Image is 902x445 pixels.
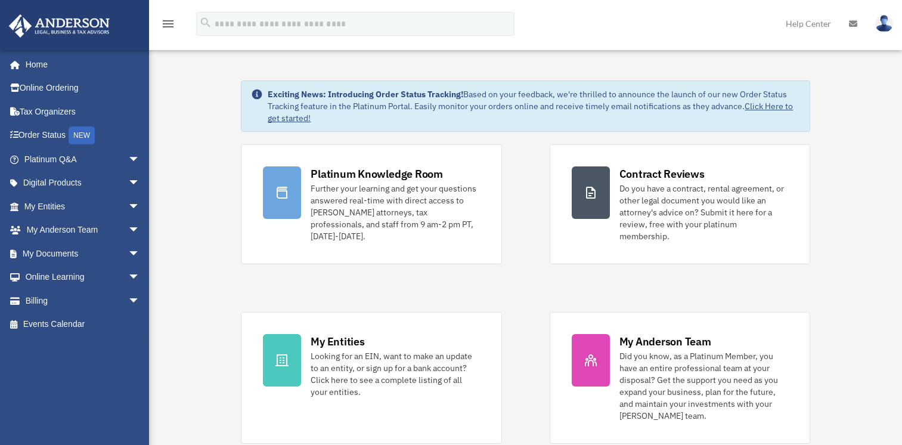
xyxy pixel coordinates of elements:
[550,312,810,444] a: My Anderson Team Did you know, as a Platinum Member, you have an entire professional team at your...
[8,194,158,218] a: My Entitiesarrow_drop_down
[8,123,158,148] a: Order StatusNEW
[619,334,711,349] div: My Anderson Team
[128,289,152,313] span: arrow_drop_down
[8,265,158,289] a: Online Learningarrow_drop_down
[8,242,158,265] a: My Documentsarrow_drop_down
[8,100,158,123] a: Tax Organizers
[311,350,479,398] div: Looking for an EIN, want to make an update to an entity, or sign up for a bank account? Click her...
[311,183,479,242] div: Further your learning and get your questions answered real-time with direct access to [PERSON_NAM...
[199,16,212,29] i: search
[875,15,893,32] img: User Pic
[128,242,152,266] span: arrow_drop_down
[241,312,501,444] a: My Entities Looking for an EIN, want to make an update to an entity, or sign up for a bank accoun...
[311,334,364,349] div: My Entities
[161,17,175,31] i: menu
[619,350,788,422] div: Did you know, as a Platinum Member, you have an entire professional team at your disposal? Get th...
[241,144,501,264] a: Platinum Knowledge Room Further your learning and get your questions answered real-time with dire...
[268,101,793,123] a: Click Here to get started!
[69,126,95,144] div: NEW
[8,52,152,76] a: Home
[619,166,705,181] div: Contract Reviews
[8,289,158,313] a: Billingarrow_drop_down
[128,171,152,196] span: arrow_drop_down
[8,218,158,242] a: My Anderson Teamarrow_drop_down
[8,76,158,100] a: Online Ordering
[8,171,158,195] a: Digital Productsarrow_drop_down
[128,265,152,290] span: arrow_drop_down
[161,21,175,31] a: menu
[8,147,158,171] a: Platinum Q&Aarrow_drop_down
[128,147,152,172] span: arrow_drop_down
[550,144,810,264] a: Contract Reviews Do you have a contract, rental agreement, or other legal document you would like...
[311,166,443,181] div: Platinum Knowledge Room
[128,194,152,219] span: arrow_drop_down
[8,313,158,336] a: Events Calendar
[128,218,152,243] span: arrow_drop_down
[5,14,113,38] img: Anderson Advisors Platinum Portal
[619,183,788,242] div: Do you have a contract, rental agreement, or other legal document you would like an attorney's ad...
[268,88,799,124] div: Based on your feedback, we're thrilled to announce the launch of our new Order Status Tracking fe...
[268,89,463,100] strong: Exciting News: Introducing Order Status Tracking!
